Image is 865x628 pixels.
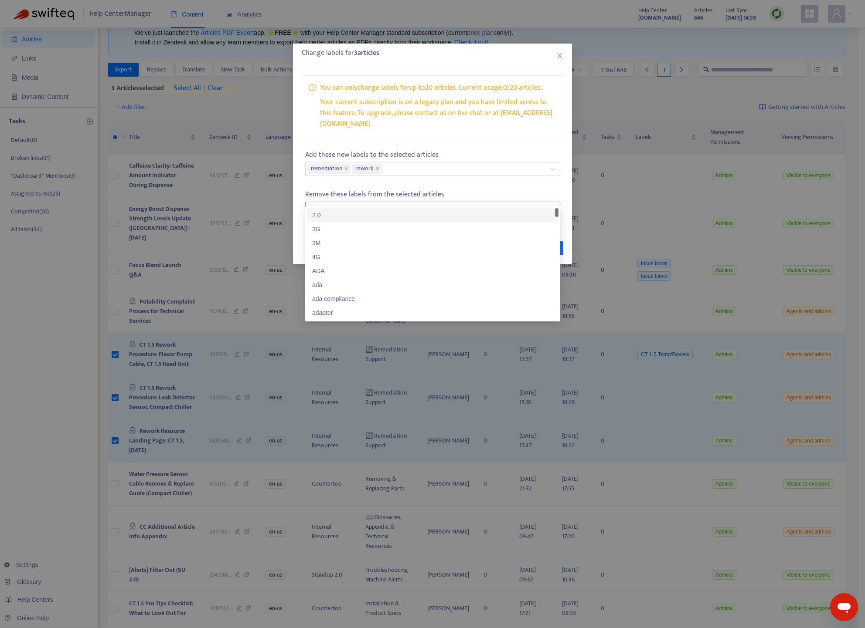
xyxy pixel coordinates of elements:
span: rework [355,164,374,174]
div: 4G [307,250,559,264]
p: Remove these labels from the selected articles [305,189,560,200]
div: ADA [307,264,559,278]
span: close [375,166,380,172]
span: close [556,52,563,59]
p: Add these new labels to the selected articles [305,149,560,160]
div: adapter [307,306,559,320]
div: ADA [312,266,553,276]
strong: 3 article s [354,47,379,59]
iframe: Button to launch messaging window [830,593,858,621]
div: ada compliance [307,292,559,306]
div: 2.0 [312,210,553,220]
div: 4G [312,252,553,262]
span: remediation [307,164,350,174]
span: info-circle [309,82,316,91]
p: You can only change labels for up to 20 articles . Current usage: 0 / 20 articles . [320,82,556,93]
div: 2.0 [307,208,559,222]
div: 3M [307,236,559,250]
div: 3M [312,238,553,248]
div: 3G [312,224,553,234]
div: 3G [307,222,559,236]
p: Your current subscription is on a legacy plan and you have limited access to this feature. To upg... [320,97,556,129]
span: rework [352,164,381,174]
div: Change labels for [302,48,563,58]
button: Close [555,51,565,61]
div: ada [307,278,559,292]
div: adapter [312,308,553,317]
span: close [344,166,348,172]
div: ada compliance [312,294,553,304]
div: ada [312,280,553,290]
span: remediation [311,164,342,174]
